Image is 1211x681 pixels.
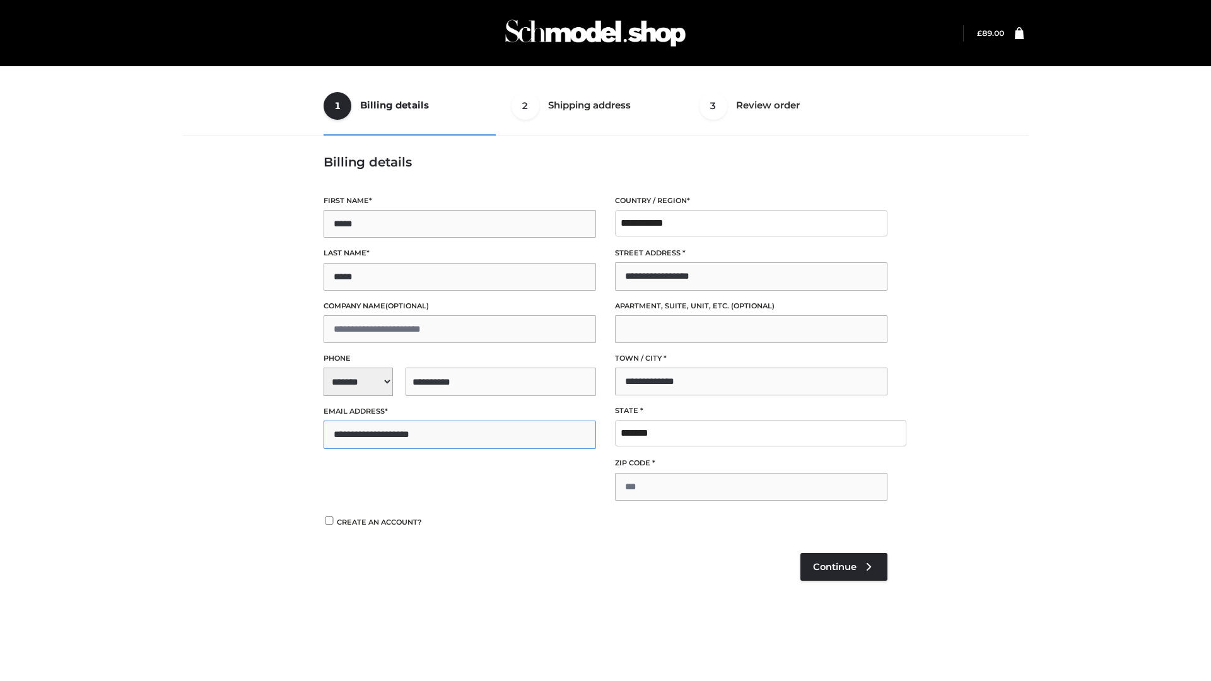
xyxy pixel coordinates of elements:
span: Continue [813,561,857,573]
label: Last name [324,247,596,259]
label: Apartment, suite, unit, etc. [615,300,887,312]
span: (optional) [731,301,775,310]
input: Create an account? [324,516,335,525]
label: First name [324,195,596,207]
a: £89.00 [977,28,1004,38]
span: £ [977,28,982,38]
a: Continue [800,553,887,581]
label: Town / City [615,352,887,364]
bdi: 89.00 [977,28,1004,38]
label: Street address [615,247,887,259]
label: Phone [324,352,596,364]
label: State [615,405,887,417]
h3: Billing details [324,154,887,170]
label: Email address [324,405,596,417]
span: (optional) [385,301,429,310]
span: Create an account? [337,518,422,527]
label: Country / Region [615,195,887,207]
img: Schmodel Admin 964 [501,8,690,58]
label: Company name [324,300,596,312]
label: ZIP Code [615,457,887,469]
